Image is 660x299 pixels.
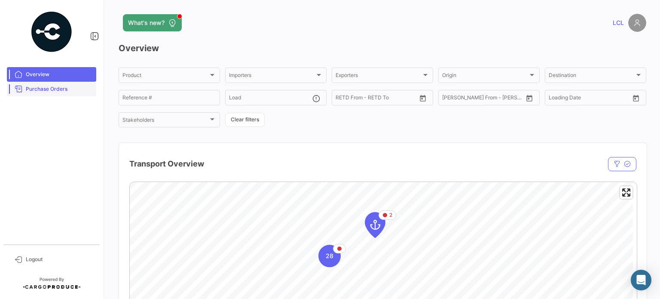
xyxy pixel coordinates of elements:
[326,252,333,260] span: 28
[629,92,642,105] button: Open calendar
[549,74,635,80] span: Destination
[7,82,96,96] a: Purchase Orders
[122,118,208,124] span: Stakeholders
[365,212,385,238] div: Map marker
[389,211,392,219] span: 2
[613,18,624,27] span: LCL
[123,14,182,31] button: What's new?
[30,10,73,53] img: powered-by.png
[26,85,93,93] span: Purchase Orders
[336,96,348,102] input: From
[549,96,561,102] input: From
[119,42,646,54] h3: Overview
[442,96,454,102] input: From
[354,96,392,102] input: To
[26,71,93,78] span: Overview
[620,186,632,199] button: Enter fullscreen
[460,96,499,102] input: To
[631,270,651,290] div: Abrir Intercom Messenger
[26,256,93,263] span: Logout
[628,14,646,32] img: placeholder-user.png
[416,92,429,105] button: Open calendar
[122,74,208,80] span: Product
[225,113,265,127] button: Clear filters
[7,67,96,82] a: Overview
[229,74,315,80] span: Importers
[336,74,422,80] span: Exporters
[567,96,605,102] input: To
[129,158,204,170] h4: Transport Overview
[442,74,528,80] span: Origin
[128,18,165,27] span: What's new?
[318,245,341,267] div: Map marker
[523,92,536,105] button: Open calendar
